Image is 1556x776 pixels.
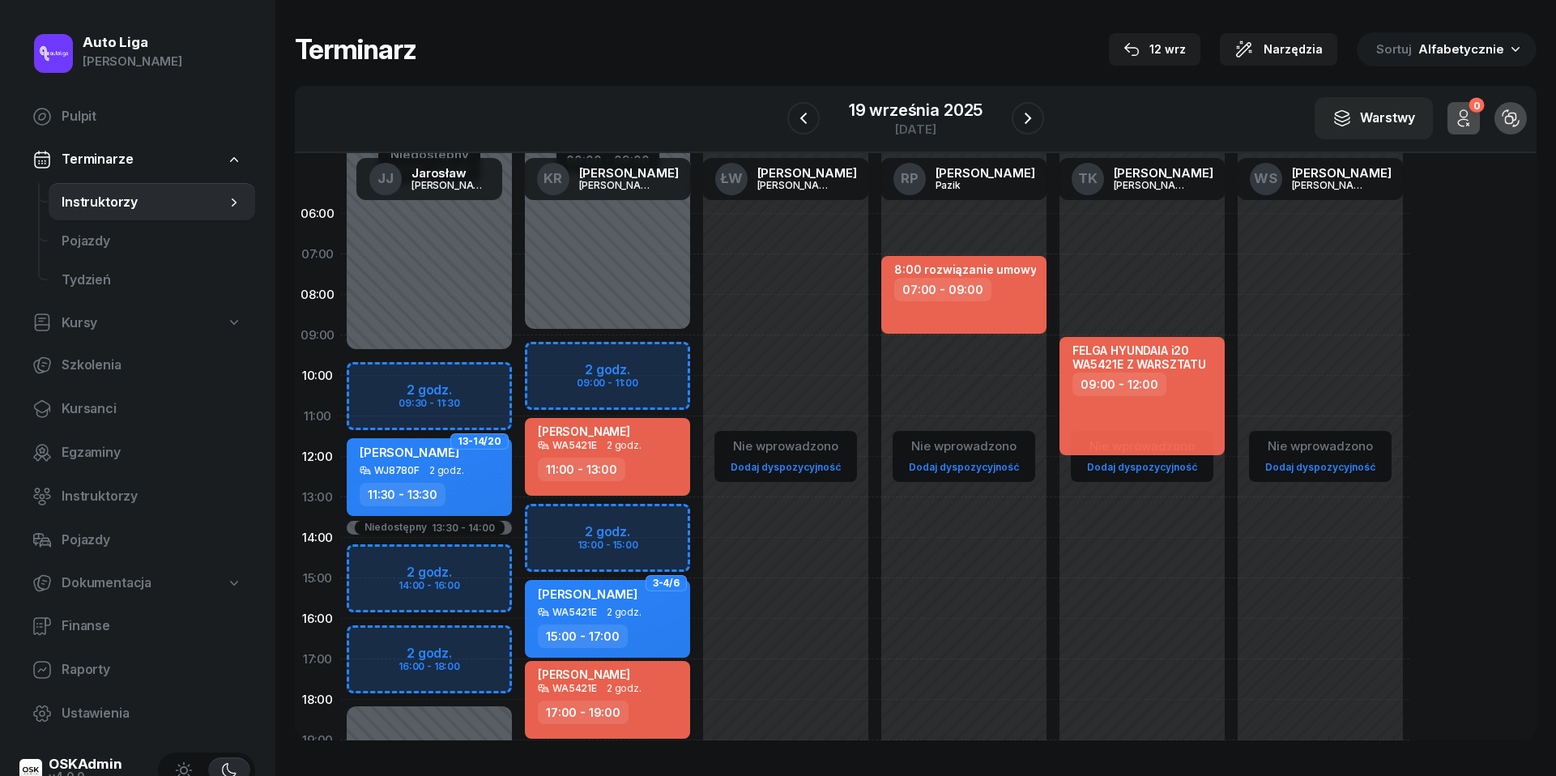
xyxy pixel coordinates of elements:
a: Egzaminy [19,433,255,472]
a: Pulpit [19,97,255,136]
span: Terminarze [62,149,133,170]
span: Instruktorzy [62,192,226,213]
div: WA5421E [552,683,597,693]
button: Nie wprowadzonoDodaj dyspozycyjność [902,433,1025,480]
a: ŁW[PERSON_NAME][PERSON_NAME] [702,158,870,200]
div: 18:00 [295,680,340,720]
div: [PERSON_NAME] [936,167,1035,179]
div: [PERSON_NAME] [1114,180,1192,190]
div: 11:30 - 13:30 [360,483,445,506]
button: 12 wrz [1109,33,1200,66]
span: Pulpit [62,106,242,127]
a: Pojazdy [19,521,255,560]
div: [PERSON_NAME] [538,424,630,438]
span: Narzędzia [1264,40,1323,59]
span: 2 godz. [607,683,642,694]
div: 17:00 [295,639,340,680]
span: Finanse [62,616,242,637]
button: 0 [1447,102,1480,134]
div: WA5421E [552,440,597,450]
button: Nie wprowadzonoDodaj dyspozycyjność [724,433,847,480]
div: 8:00 rozwiązanie umowy [894,262,1036,276]
a: RP[PERSON_NAME]Pazik [880,158,1048,200]
button: Nie wprowadzonoDodaj dyspozycyjność [1259,433,1382,480]
div: 11:00 - 13:00 [538,458,625,481]
div: 15:00 - 17:00 [538,625,628,648]
div: [PERSON_NAME] [1114,167,1213,179]
div: WA5421E [552,607,597,617]
span: Pojazdy [62,231,242,252]
div: [PERSON_NAME] [83,51,182,72]
div: OSKAdmin [49,757,122,771]
a: JJJarosław[PERSON_NAME] [356,158,502,200]
div: 07:00 - 09:00 [894,278,991,301]
div: 10:00 [295,356,340,396]
a: Instruktorzy [49,183,255,222]
span: KR [544,172,562,185]
a: Pojazdy [49,222,255,261]
span: Kursy [62,313,97,334]
span: Egzaminy [62,442,242,463]
button: Sortuj Alfabetycznie [1357,32,1537,66]
div: Pazik [936,180,1013,190]
span: Ustawienia [62,703,242,724]
div: 0 [1469,98,1484,113]
span: Dokumentacja [62,573,151,594]
div: 09:00 [295,315,340,356]
span: Instruktorzy [62,486,242,507]
span: 2 godz. [607,440,642,451]
div: WJ8780F [374,465,420,475]
a: Dokumentacja [19,565,255,602]
a: Finanse [19,607,255,646]
span: RP [901,172,919,185]
button: Niedostępny13:30 - 14:00 [364,522,495,533]
div: 12 wrz [1123,40,1186,59]
span: ŁW [720,172,743,185]
span: 13-14/20 [458,440,501,443]
span: [PERSON_NAME] [360,445,459,460]
div: [PERSON_NAME] [579,167,679,179]
span: 3-4/6 [653,582,680,585]
h1: Terminarz [295,35,416,64]
div: 19:00 [295,720,340,761]
span: TK [1078,172,1098,185]
span: Raporty [62,659,242,680]
span: Alfabetycznie [1418,41,1504,57]
div: 17:00 - 19:00 [538,701,629,724]
span: JJ [377,172,394,185]
div: 14:00 [295,518,340,558]
div: 06:00 [295,194,340,234]
div: [PERSON_NAME] [757,180,835,190]
span: 2 godz. [607,607,642,618]
div: [PERSON_NAME] [1292,180,1370,190]
div: Nie wprowadzono [724,436,847,457]
div: [PERSON_NAME] [1292,167,1392,179]
a: Raporty [19,650,255,689]
a: KR[PERSON_NAME][PERSON_NAME] [524,158,692,200]
a: WS[PERSON_NAME][PERSON_NAME] [1237,158,1405,200]
div: 13:00 [295,477,340,518]
a: TK[PERSON_NAME][PERSON_NAME] [1059,158,1226,200]
a: Tydzień [49,261,255,300]
div: 19 września 2025 [849,102,983,118]
a: Dodaj dyspozycyjność [1259,458,1382,476]
div: [DATE] [849,123,983,135]
span: Pojazdy [62,530,242,551]
div: 08:00 [295,275,340,315]
span: Sortuj [1376,39,1415,60]
div: 12:00 [295,437,340,477]
span: WS [1254,172,1277,185]
div: Nie wprowadzono [1259,436,1382,457]
div: Nie wprowadzono [902,436,1025,457]
a: Dodaj dyspozycyjność [1081,458,1204,476]
span: [PERSON_NAME] [538,586,637,602]
div: Niedostępny [364,522,427,533]
div: Jarosław [411,167,489,179]
div: [PERSON_NAME] [757,167,857,179]
a: Kursanci [19,390,255,429]
div: [PERSON_NAME] [579,180,657,190]
a: Ustawienia [19,694,255,733]
div: Warstwy [1332,108,1415,129]
a: Szkolenia [19,346,255,385]
span: 2 godz. [429,465,464,476]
